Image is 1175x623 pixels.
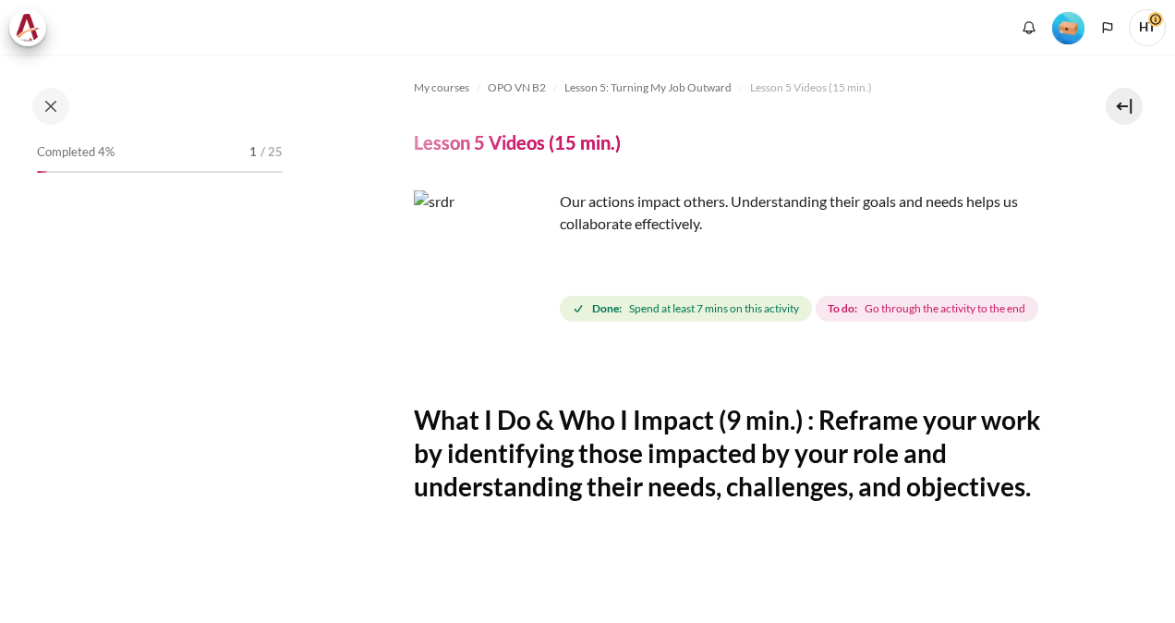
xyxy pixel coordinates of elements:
[560,292,1042,325] div: Completion requirements for Lesson 5 Videos (15 min.)
[488,77,546,99] a: OPO VN B2
[1052,12,1084,44] img: Level #1
[414,190,552,329] img: srdr
[414,73,1044,103] nav: Navigation bar
[750,77,872,99] a: Lesson 5 Videos (15 min.)
[414,77,469,99] a: My courses
[1052,10,1084,44] div: Level #1
[1045,10,1092,44] a: Level #1
[414,190,1044,235] p: Our actions impact others. Understanding their goals and needs helps us collaborate effectively.
[414,79,469,96] span: My courses
[592,300,622,317] strong: Done:
[260,143,283,162] span: / 25
[37,143,115,162] span: Completed 4%
[414,403,1044,504] h2: What I Do & Who I Impact (9 min.) : Reframe your work by identifying those impacted by your role ...
[564,79,732,96] span: Lesson 5: Turning My Job Outward
[1129,9,1166,46] span: HT
[15,14,41,42] img: Architeck
[629,300,799,317] span: Spend at least 7 mins on this activity
[865,300,1025,317] span: Go through the activity to the end
[1129,9,1166,46] a: User menu
[37,171,47,173] div: 4%
[488,79,546,96] span: OPO VN B2
[1094,14,1121,42] button: Languages
[249,143,257,162] span: 1
[750,79,872,96] span: Lesson 5 Videos (15 min.)
[564,77,732,99] a: Lesson 5: Turning My Job Outward
[1015,14,1043,42] div: Show notification window with no new notifications
[414,130,621,154] h4: Lesson 5 Videos (15 min.)
[828,300,857,317] strong: To do:
[9,9,55,46] a: Architeck Architeck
